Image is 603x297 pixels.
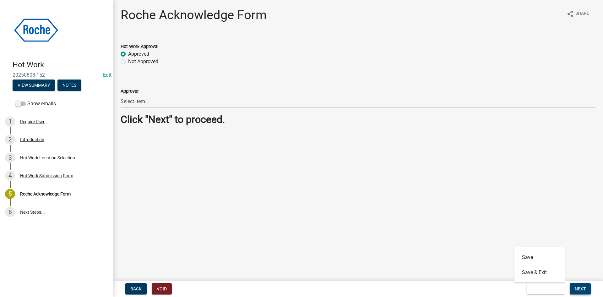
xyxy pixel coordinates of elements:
i: share [567,10,574,18]
div: 2 [5,135,15,145]
button: Notes [57,80,81,91]
label: Hot Work Approval [121,45,159,49]
a: Edit [103,72,111,78]
div: Introduction [20,137,44,142]
div: 6 [5,207,15,217]
div: Hot Work Submission Form [20,173,73,178]
wm-modal-confirm: Summary [13,83,55,88]
label: Not Approved [128,58,158,65]
img: Roche [13,7,60,54]
div: Roche Acknowledge Form [20,192,71,196]
button: View Summary [13,80,55,91]
div: 4 [5,171,15,181]
button: Next [570,283,591,294]
div: 1 [5,117,15,127]
div: 3 [5,153,15,163]
wm-modal-confirm: Edit Application Number [103,72,111,78]
div: Hot Work Location Selection [20,156,75,160]
div: Save & Exit [514,247,565,283]
span: 20250808-152 [13,72,100,78]
button: shareShare [562,8,594,20]
button: Save [514,250,565,265]
div: 5 [5,189,15,199]
label: Approver [121,89,139,94]
button: Void [152,283,172,294]
button: Back [125,283,147,294]
wm-modal-confirm: Notes [57,83,81,88]
span: Back [130,286,142,291]
button: Save & Exit [514,265,565,280]
label: Show emails [15,100,56,107]
span: Save & Exit [532,286,556,291]
div: Require User [20,119,45,124]
span: Next [575,286,586,291]
h4: Hot Work [13,60,108,69]
strong: Click "Next" to proceed. [121,113,225,125]
h1: Roche Acknowledge Form [121,8,267,23]
label: Approved [128,50,149,58]
button: Save & Exit [527,283,565,294]
span: Share [575,10,589,18]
